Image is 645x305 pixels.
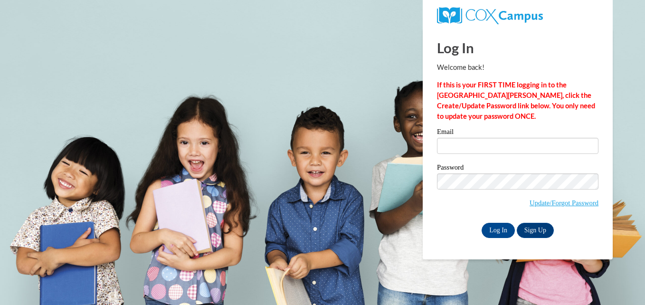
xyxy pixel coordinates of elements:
[530,199,598,207] a: Update/Forgot Password
[437,7,543,24] img: COX Campus
[437,62,598,73] p: Welcome back!
[517,223,554,238] a: Sign Up
[482,223,515,238] input: Log In
[437,38,598,57] h1: Log In
[437,128,598,138] label: Email
[437,81,595,120] strong: If this is your FIRST TIME logging in to the [GEOGRAPHIC_DATA][PERSON_NAME], click the Create/Upd...
[437,164,598,173] label: Password
[437,11,543,19] a: COX Campus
